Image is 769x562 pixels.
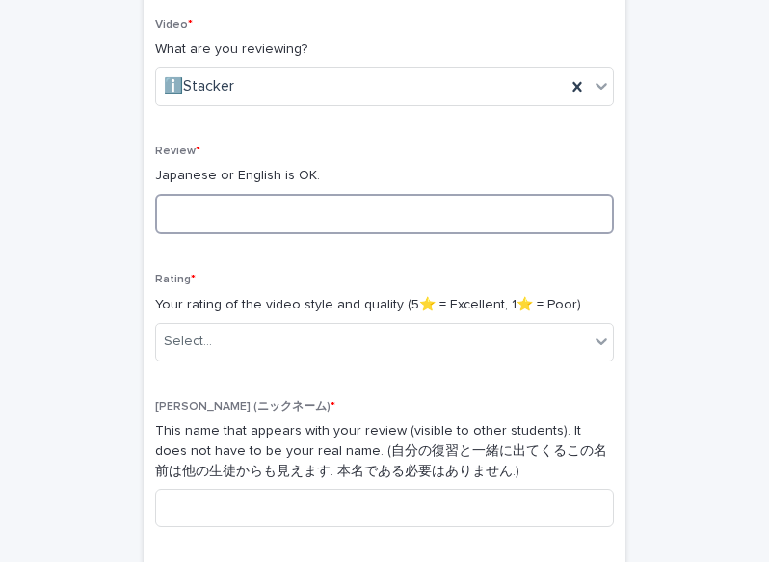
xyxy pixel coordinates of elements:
div: Select... [164,332,212,352]
p: What are you reviewing? [155,40,614,60]
span: Rating [155,274,196,285]
span: Video [155,19,193,31]
p: Japanese or English is OK. [155,166,614,186]
span: Review [155,146,200,157]
p: This name that appears with your review (visible to other students). It does not have to be your ... [155,421,614,481]
p: Your rating of the video style and quality (5⭐️ = Excellent, 1⭐️ = Poor) [155,295,614,315]
span: ℹ️Stacker [164,76,234,96]
span: [PERSON_NAME] (ニックネーム) [155,401,335,413]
